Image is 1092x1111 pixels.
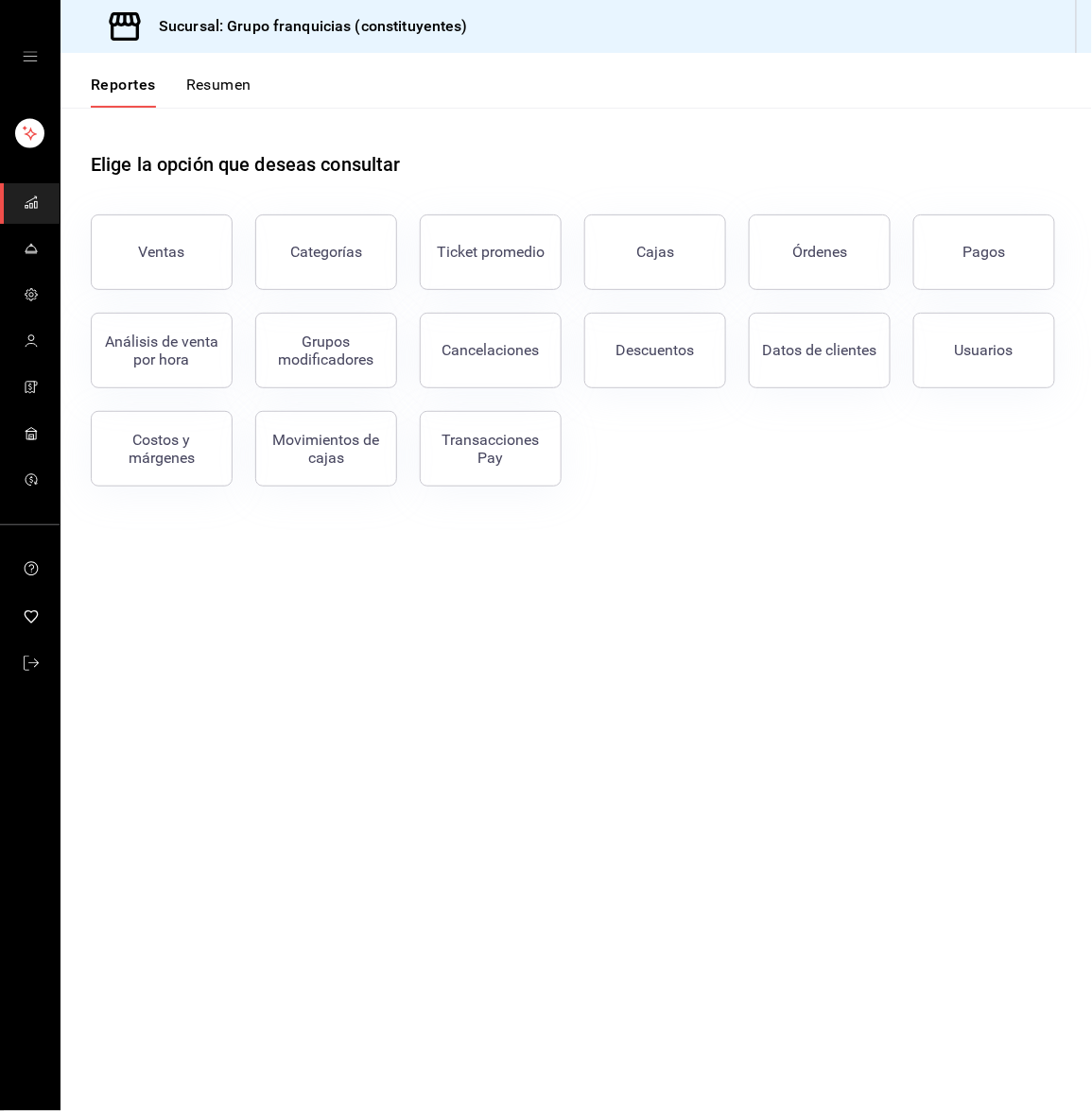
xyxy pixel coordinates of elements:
[437,243,545,261] div: Ticket promedio
[91,76,251,108] div: navigation tabs
[442,341,540,359] div: Cancelaciones
[616,341,695,359] div: Descuentos
[255,313,397,388] button: Grupos modificadores
[103,431,220,467] div: Costos y márgenes
[186,76,251,108] button: Resumen
[420,214,562,290] button: Ticket promedio
[290,243,362,261] div: Categorías
[268,431,385,467] div: Movimientos de cajas
[91,150,401,179] h1: Elige la opción que deseas consultar
[91,76,156,108] button: Reportes
[420,411,562,487] button: Transacciones Pay
[432,431,549,467] div: Transacciones Pay
[268,333,385,368] div: Grupos modificadores
[91,214,233,290] button: Ventas
[913,214,1055,290] button: Pagos
[749,313,891,388] button: Datos de clientes
[763,341,877,359] div: Datos de clientes
[913,313,1055,388] button: Usuarios
[91,313,233,388] button: Análisis de venta por hora
[255,214,397,290] button: Categorías
[91,411,233,487] button: Costos y márgenes
[420,313,562,388] button: Cancelaciones
[792,243,847,261] div: Órdenes
[955,341,1014,359] div: Usuarios
[139,243,185,261] div: Ventas
[749,214,891,290] button: Órdenes
[103,333,220,368] div: Análisis de venta por hora
[255,411,397,487] button: Movimientos de cajas
[584,313,726,388] button: Descuentos
[144,15,468,38] h3: Sucursal: Grupo franquicias (constituyentes)
[584,214,726,290] button: Cajas
[636,243,674,261] div: Cajas
[23,49,38,64] button: open drawer
[963,243,1006,261] div: Pagos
